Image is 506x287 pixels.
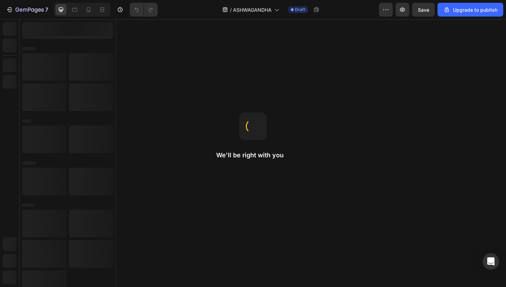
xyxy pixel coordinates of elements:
span: Save [418,7,429,13]
button: Save [412,3,435,17]
span: ASHWAGANDHA [233,6,272,13]
button: 7 [3,3,51,17]
span: Draft [295,7,305,13]
div: Upgrade to publish [443,6,497,13]
div: Undo/Redo [130,3,158,17]
h2: We'll be right with you [216,151,290,159]
span: / [230,6,232,13]
div: Open Intercom Messenger [483,253,499,270]
button: Upgrade to publish [438,3,503,17]
p: 7 [45,6,48,14]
